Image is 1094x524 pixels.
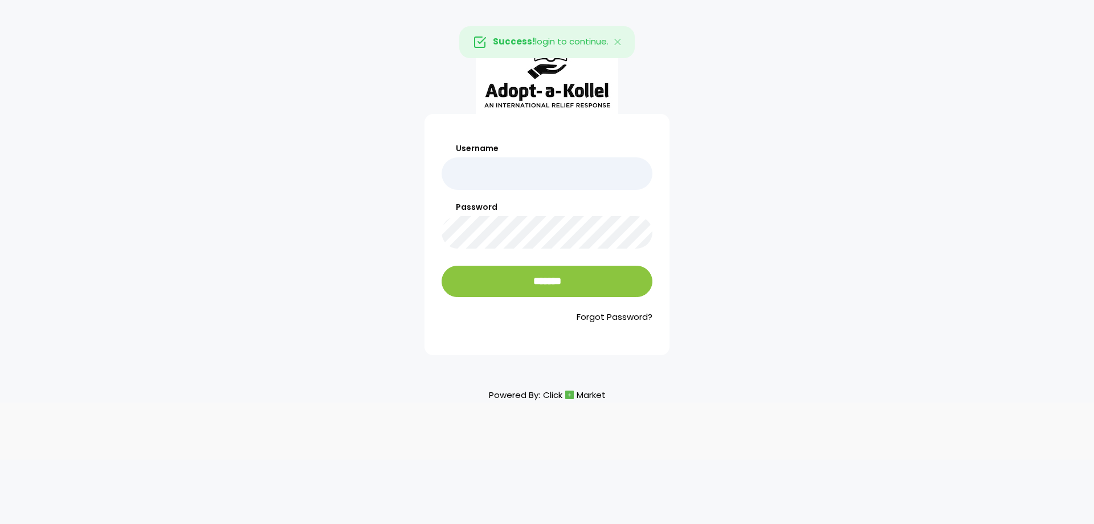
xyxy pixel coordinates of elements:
[442,311,652,324] a: Forgot Password?
[493,35,535,47] strong: Success!
[489,387,606,403] p: Powered By:
[565,391,574,399] img: cm_icon.png
[442,201,652,213] label: Password
[459,26,635,58] div: login to continue.
[543,387,606,403] a: ClickMarket
[442,143,652,155] label: Username
[602,27,635,58] button: Close
[476,32,618,114] img: aak_logo_sm.jpeg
